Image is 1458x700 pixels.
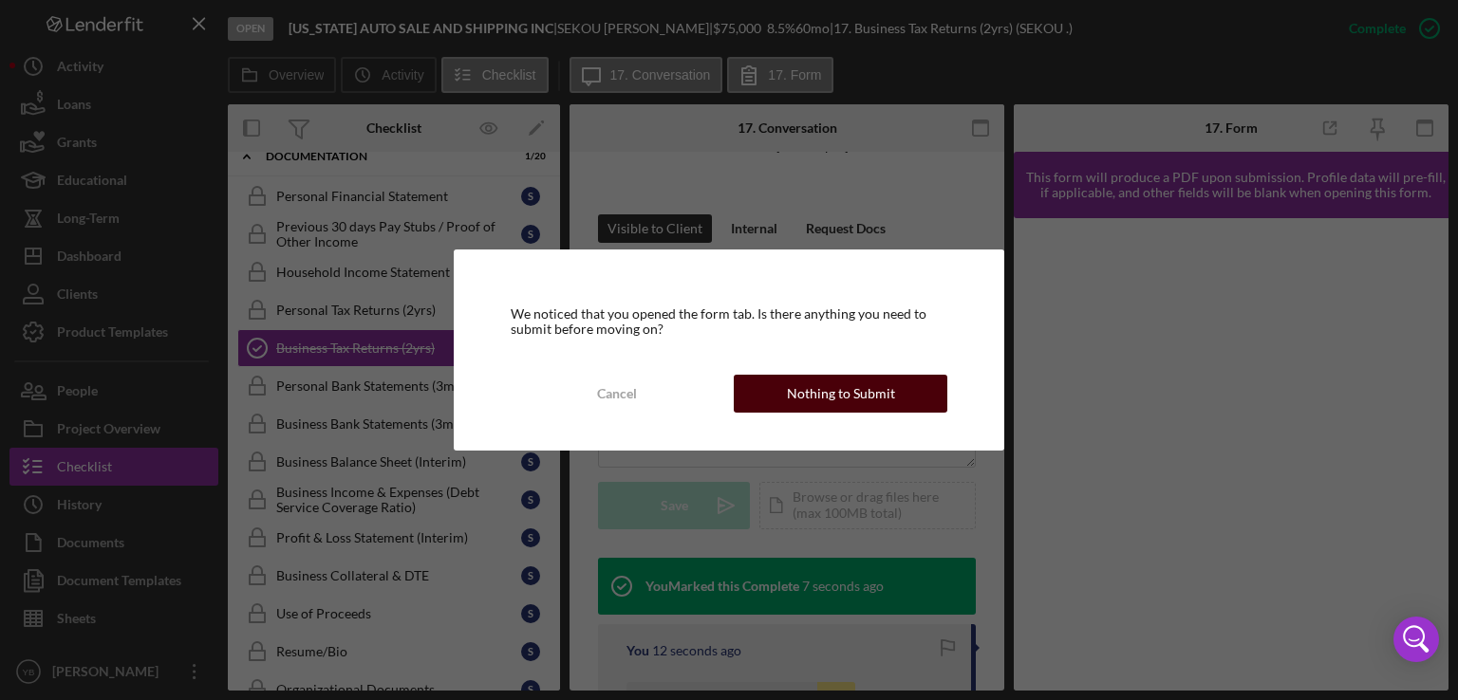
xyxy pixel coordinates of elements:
[787,375,895,413] div: Nothing to Submit
[1393,617,1439,662] div: Open Intercom Messenger
[511,306,948,337] div: We noticed that you opened the form tab. Is there anything you need to submit before moving on?
[597,375,637,413] div: Cancel
[734,375,947,413] button: Nothing to Submit
[511,375,724,413] button: Cancel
